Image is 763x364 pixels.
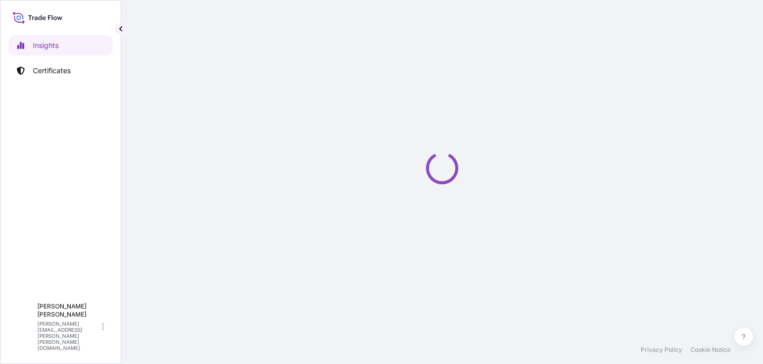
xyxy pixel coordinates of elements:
a: Cookie Notice [690,346,731,354]
a: Privacy Policy [641,346,682,354]
p: [PERSON_NAME][EMAIL_ADDRESS][PERSON_NAME][PERSON_NAME][DOMAIN_NAME] [37,321,100,351]
p: Insights [33,40,59,50]
p: [PERSON_NAME] [PERSON_NAME] [37,302,100,319]
span: L [21,322,26,332]
a: Certificates [9,61,113,81]
p: Certificates [33,66,71,76]
a: Insights [9,35,113,56]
